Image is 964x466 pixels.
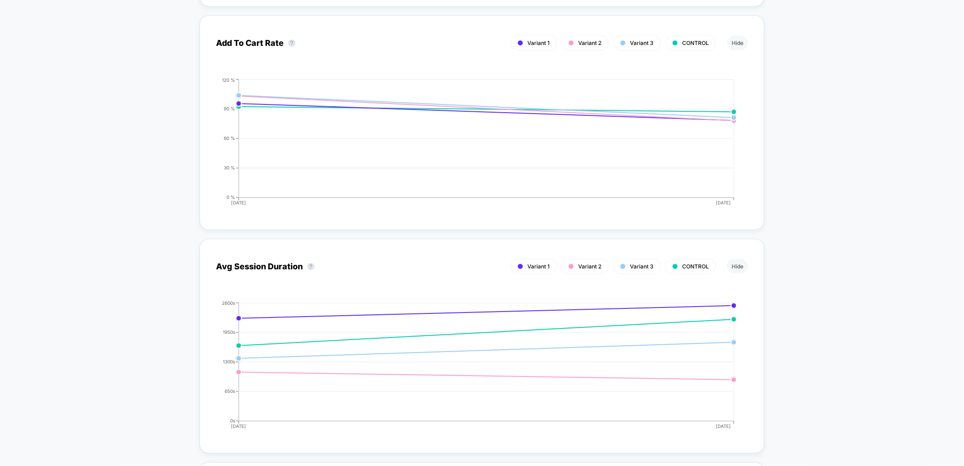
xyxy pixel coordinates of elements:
tspan: [DATE] [231,423,246,429]
button: ? [288,40,295,47]
tspan: 650s [225,388,235,394]
tspan: 0 % [226,194,235,200]
tspan: [DATE] [716,423,731,429]
span: Variant 1 [527,263,550,270]
div: AVG_SESSION_DURATION [207,301,739,437]
tspan: 90 % [224,106,235,111]
tspan: 60 % [224,135,235,141]
tspan: 120 % [222,77,235,82]
span: Variant 3 [630,40,654,46]
span: Variant 2 [578,40,601,46]
tspan: 2600s [222,300,235,306]
span: Variant 1 [527,40,550,46]
span: CONTROL [682,263,709,270]
span: Variant 2 [578,263,601,270]
tspan: [DATE] [231,200,246,205]
tspan: [DATE] [716,200,731,205]
tspan: 1300s [223,359,235,364]
tspan: 30 % [224,165,235,170]
div: ADD_TO_CART_RATE [207,77,739,213]
button: ? [307,263,315,270]
button: Hide [727,35,748,50]
span: Variant 3 [630,263,654,270]
span: CONTROL [682,40,709,46]
tspan: 0s [230,418,235,423]
tspan: 1950s [223,329,235,335]
button: Hide [727,259,748,274]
